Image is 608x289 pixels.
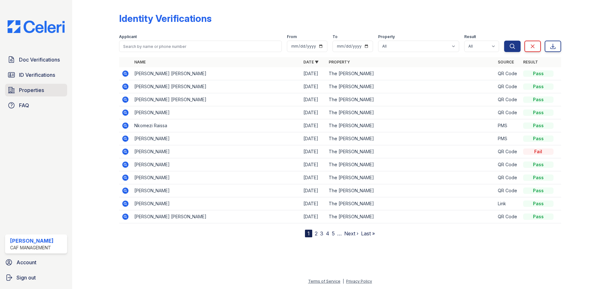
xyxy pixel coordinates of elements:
td: QR Code [495,184,521,197]
td: The [PERSON_NAME] [326,145,495,158]
img: CE_Logo_Blue-a8612792a0a2168367f1c8372b55b34899dd931a85d93a1a3d3e32e68fde9ad4.png [3,20,70,33]
a: 3 [320,230,323,237]
td: QR Code [495,171,521,184]
td: [PERSON_NAME] [PERSON_NAME] [132,210,301,223]
a: ID Verifications [5,69,67,81]
td: [DATE] [301,80,326,93]
label: To [332,34,338,39]
div: Pass [523,83,554,90]
div: Pass [523,70,554,77]
td: QR Code [495,106,521,119]
div: Pass [523,122,554,129]
label: Property [378,34,395,39]
a: Source [498,60,514,64]
div: Pass [523,96,554,103]
a: Last » [361,230,375,237]
div: | [343,279,344,284]
td: [DATE] [301,106,326,119]
a: Sign out [3,271,70,284]
td: The [PERSON_NAME] [326,93,495,106]
a: 2 [315,230,318,237]
td: [DATE] [301,197,326,210]
a: 4 [326,230,329,237]
div: Pass [523,174,554,181]
div: Pass [523,161,554,168]
input: Search by name or phone number [119,41,282,52]
div: Identity Verifications [119,13,212,24]
td: QR Code [495,145,521,158]
a: Name [134,60,146,64]
td: [DATE] [301,93,326,106]
td: QR Code [495,80,521,93]
td: Link [495,197,521,210]
span: FAQ [19,102,29,109]
td: The [PERSON_NAME] [326,106,495,119]
div: Fail [523,148,554,155]
div: 1 [305,230,312,237]
td: The [PERSON_NAME] [326,67,495,80]
td: [DATE] [301,119,326,132]
td: [DATE] [301,132,326,145]
td: Nkomezi Raissa [132,119,301,132]
td: [DATE] [301,184,326,197]
span: … [337,230,342,237]
td: [DATE] [301,145,326,158]
td: QR Code [495,93,521,106]
div: Pass [523,213,554,220]
td: [DATE] [301,210,326,223]
a: Result [523,60,538,64]
td: [PERSON_NAME] [132,145,301,158]
div: Pass [523,187,554,194]
div: CAF Management [10,245,54,251]
a: Date ▼ [303,60,319,64]
td: [DATE] [301,158,326,171]
div: Pass [523,135,554,142]
div: [PERSON_NAME] [10,237,54,245]
span: Account [16,259,36,266]
td: [PERSON_NAME] [132,158,301,171]
a: Privacy Policy [346,279,372,284]
td: [DATE] [301,67,326,80]
div: Pass [523,200,554,207]
td: The [PERSON_NAME] [326,132,495,145]
span: Properties [19,86,44,94]
a: 5 [332,230,335,237]
td: The [PERSON_NAME] [326,197,495,210]
td: The [PERSON_NAME] [326,210,495,223]
a: Doc Verifications [5,53,67,66]
td: [PERSON_NAME] [132,106,301,119]
td: The [PERSON_NAME] [326,158,495,171]
td: QR Code [495,158,521,171]
a: Property [329,60,350,64]
a: Next › [344,230,358,237]
span: Sign out [16,274,36,281]
td: [PERSON_NAME] [PERSON_NAME] [132,67,301,80]
td: [PERSON_NAME] [132,197,301,210]
span: Doc Verifications [19,56,60,63]
label: Applicant [119,34,137,39]
td: The [PERSON_NAME] [326,184,495,197]
a: Terms of Service [308,279,340,284]
div: Pass [523,109,554,116]
td: [PERSON_NAME] [132,132,301,145]
td: The [PERSON_NAME] [326,80,495,93]
td: The [PERSON_NAME] [326,171,495,184]
label: Result [464,34,476,39]
span: ID Verifications [19,71,55,79]
td: The [PERSON_NAME] [326,119,495,132]
label: From [287,34,297,39]
td: [PERSON_NAME] [132,171,301,184]
td: [PERSON_NAME] [PERSON_NAME] [132,80,301,93]
td: [PERSON_NAME] [PERSON_NAME] [132,93,301,106]
a: Properties [5,84,67,96]
td: [PERSON_NAME] [132,184,301,197]
a: FAQ [5,99,67,112]
td: PMS [495,132,521,145]
td: QR Code [495,67,521,80]
td: QR Code [495,210,521,223]
td: PMS [495,119,521,132]
a: Account [3,256,70,269]
td: [DATE] [301,171,326,184]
